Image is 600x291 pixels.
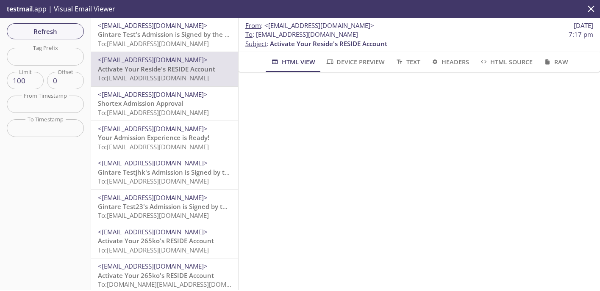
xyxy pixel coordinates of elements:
[98,55,208,64] span: <[EMAIL_ADDRESS][DOMAIN_NAME]>
[7,4,33,14] span: testmail
[91,190,238,224] div: <[EMAIL_ADDRESS][DOMAIN_NAME]>Gintare Test23's Admission is Signed by the ResidentTo:[EMAIL_ADDRE...
[91,155,238,189] div: <[EMAIL_ADDRESS][DOMAIN_NAME]>Gintare Testjhk's Admission is Signed by the ResidentTo:[EMAIL_ADDR...
[98,236,214,245] span: Activate Your 265ko's RESIDE Account
[98,271,214,280] span: Activate Your 265ko's RESIDE Account
[98,228,208,236] span: <[EMAIL_ADDRESS][DOMAIN_NAME]>
[91,52,238,86] div: <[EMAIL_ADDRESS][DOMAIN_NAME]>Activate Your Reside's RESIDE AccountTo:[EMAIL_ADDRESS][DOMAIN_NAME]
[479,57,533,67] span: HTML Source
[91,87,238,121] div: <[EMAIL_ADDRESS][DOMAIN_NAME]>Shortex Admission ApprovalTo:[EMAIL_ADDRESS][DOMAIN_NAME]
[245,30,593,48] p: :
[569,30,593,39] span: 7:17 pm
[7,23,84,39] button: Refresh
[98,65,215,73] span: Activate Your Reside's RESIDE Account
[98,143,209,151] span: To: [EMAIL_ADDRESS][DOMAIN_NAME]
[91,121,238,155] div: <[EMAIL_ADDRESS][DOMAIN_NAME]>Your Admission Experience is Ready!To:[EMAIL_ADDRESS][DOMAIN_NAME]
[98,30,252,38] span: Gintare Test's Admission is Signed by the Resident
[98,90,208,99] span: <[EMAIL_ADDRESS][DOMAIN_NAME]>
[245,30,253,38] span: To
[245,21,374,30] span: :
[98,133,209,142] span: Your Admission Experience is Ready!
[98,124,208,133] span: <[EMAIL_ADDRESS][DOMAIN_NAME]>
[98,262,208,270] span: <[EMAIL_ADDRESS][DOMAIN_NAME]>
[98,211,209,220] span: To: [EMAIL_ADDRESS][DOMAIN_NAME]
[543,57,568,67] span: Raw
[245,39,267,48] span: Subject
[98,108,209,117] span: To: [EMAIL_ADDRESS][DOMAIN_NAME]
[270,39,387,48] span: Activate Your Reside's RESIDE Account
[14,26,77,37] span: Refresh
[245,21,261,30] span: From
[98,74,209,82] span: To: [EMAIL_ADDRESS][DOMAIN_NAME]
[245,30,358,39] span: : [EMAIL_ADDRESS][DOMAIN_NAME]
[98,159,208,167] span: <[EMAIL_ADDRESS][DOMAIN_NAME]>
[91,18,238,52] div: <[EMAIL_ADDRESS][DOMAIN_NAME]>Gintare Test's Admission is Signed by the ResidentTo:[EMAIL_ADDRESS...
[98,39,209,48] span: To: [EMAIL_ADDRESS][DOMAIN_NAME]
[98,246,209,254] span: To: [EMAIL_ADDRESS][DOMAIN_NAME]
[98,202,259,211] span: Gintare Test23's Admission is Signed by the Resident
[264,21,374,30] span: <[EMAIL_ADDRESS][DOMAIN_NAME]>
[98,168,261,176] span: Gintare Testjhk's Admission is Signed by the Resident
[325,57,385,67] span: Device Preview
[98,21,208,30] span: <[EMAIL_ADDRESS][DOMAIN_NAME]>
[98,99,183,107] span: Shortex Admission Approval
[98,177,209,185] span: To: [EMAIL_ADDRESS][DOMAIN_NAME]
[395,57,420,67] span: Text
[270,57,315,67] span: HTML View
[98,193,208,202] span: <[EMAIL_ADDRESS][DOMAIN_NAME]>
[91,224,238,258] div: <[EMAIL_ADDRESS][DOMAIN_NAME]>Activate Your 265ko's RESIDE AccountTo:[EMAIL_ADDRESS][DOMAIN_NAME]
[431,57,469,67] span: Headers
[574,21,593,30] span: [DATE]
[98,280,259,288] span: To: [DOMAIN_NAME][EMAIL_ADDRESS][DOMAIN_NAME]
